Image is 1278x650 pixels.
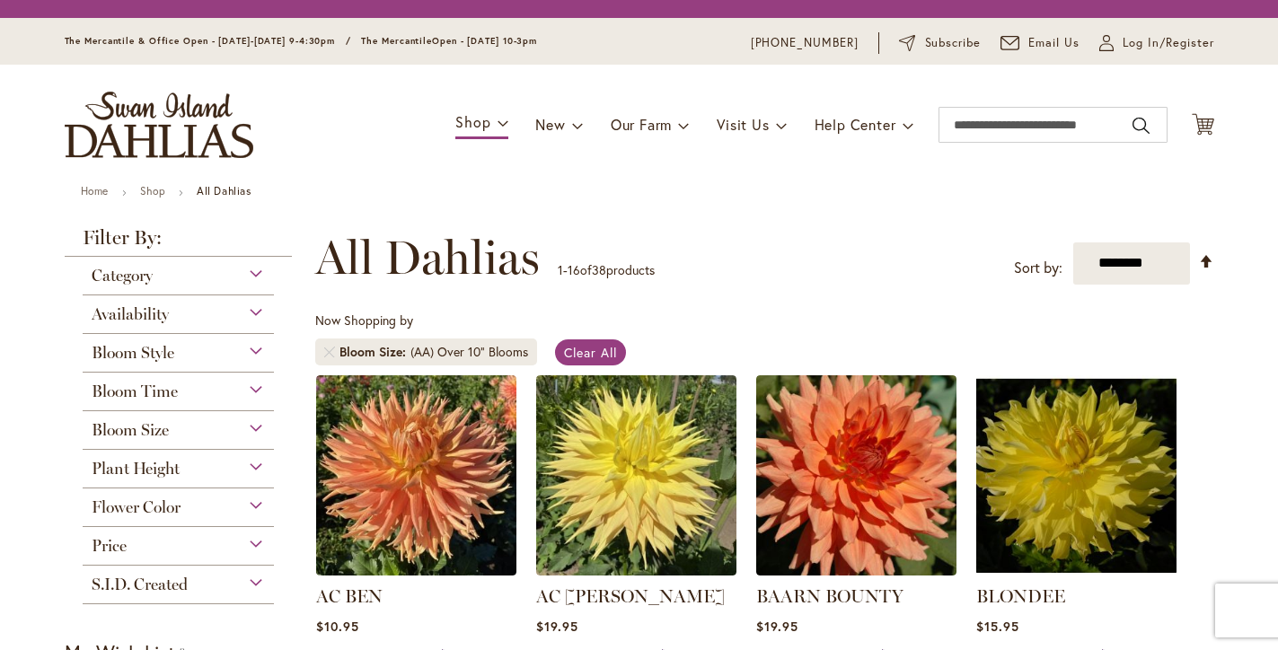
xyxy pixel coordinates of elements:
[316,375,516,575] img: AC BEN
[756,562,956,579] a: Baarn Bounty
[1123,34,1214,52] span: Log In/Register
[315,312,413,329] span: Now Shopping by
[1028,34,1080,52] span: Email Us
[92,266,153,285] span: Category
[65,35,433,47] span: The Mercantile & Office Open - [DATE]-[DATE] 9-4:30pm / The Mercantile
[455,112,490,131] span: Shop
[568,261,580,278] span: 16
[564,344,617,361] span: Clear All
[1099,34,1214,52] a: Log In/Register
[65,228,293,257] strong: Filter By:
[92,497,181,517] span: Flower Color
[1014,251,1062,285] label: Sort by:
[65,92,253,158] a: store logo
[611,115,672,134] span: Our Farm
[316,618,359,635] span: $10.95
[316,585,383,607] a: AC BEN
[92,536,127,556] span: Price
[432,35,537,47] span: Open - [DATE] 10-3pm
[140,184,165,198] a: Shop
[756,618,798,635] span: $19.95
[976,618,1019,635] span: $15.95
[410,343,528,361] div: (AA) Over 10" Blooms
[81,184,109,198] a: Home
[899,34,981,52] a: Subscribe
[756,585,903,607] a: BAARN BOUNTY
[92,304,169,324] span: Availability
[1000,34,1080,52] a: Email Us
[339,343,410,361] span: Bloom Size
[315,231,540,285] span: All Dahlias
[92,459,180,479] span: Plant Height
[558,261,563,278] span: 1
[92,343,174,363] span: Bloom Style
[756,375,956,575] img: Baarn Bounty
[592,261,606,278] span: 38
[976,585,1065,607] a: BLONDEE
[751,34,859,52] a: [PHONE_NUMBER]
[536,585,725,607] a: AC [PERSON_NAME]
[925,34,982,52] span: Subscribe
[535,115,565,134] span: New
[1133,111,1149,140] button: Search
[197,184,251,198] strong: All Dahlias
[316,562,516,579] a: AC BEN
[92,382,178,401] span: Bloom Time
[976,562,1177,579] a: Blondee
[324,347,335,357] a: Remove Bloom Size (AA) Over 10" Blooms
[558,256,655,285] p: - of products
[536,375,736,575] img: AC Jeri
[536,562,736,579] a: AC Jeri
[555,339,626,365] a: Clear All
[92,420,169,440] span: Bloom Size
[976,375,1177,575] img: Blondee
[717,115,769,134] span: Visit Us
[92,575,188,594] span: S.I.D. Created
[536,618,578,635] span: $19.95
[815,115,896,134] span: Help Center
